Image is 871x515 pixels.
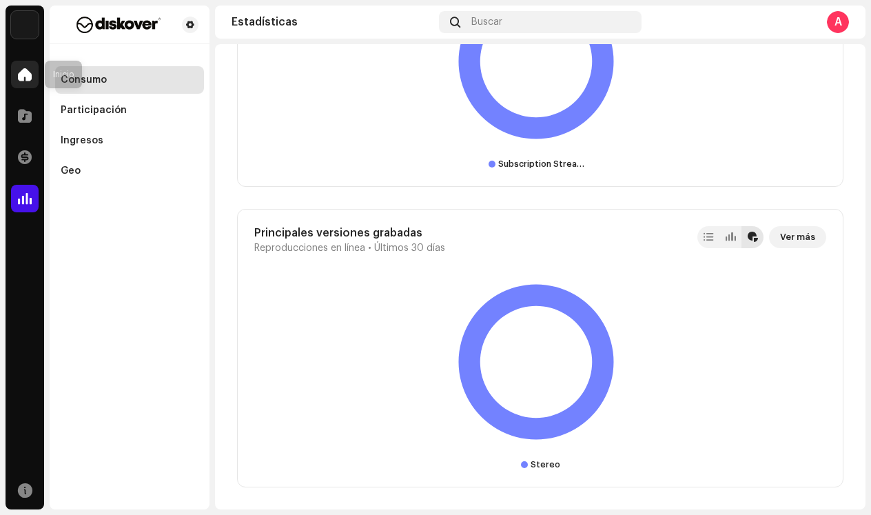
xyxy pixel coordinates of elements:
[61,165,81,176] div: Geo
[368,243,371,254] span: •
[55,157,204,185] re-m-nav-item: Geo
[498,159,591,170] div: Subscription Streaming
[11,11,39,39] img: 297a105e-aa6c-4183-9ff4-27133c00f2e2
[55,127,204,154] re-m-nav-item: Ingresos
[780,223,815,251] span: Ver más
[55,97,204,124] re-m-nav-item: Participación
[55,66,204,94] re-m-nav-item: Consumo
[471,17,502,28] span: Buscar
[531,459,560,470] div: Stereo
[61,135,103,146] div: Ingresos
[61,105,127,116] div: Participación
[254,243,365,254] span: Reproducciones en línea
[232,17,433,28] div: Estadísticas
[61,17,176,33] img: f29a3560-dd48-4e38-b32b-c7dc0a486f0f
[374,243,445,254] span: Últimos 30 días
[769,226,826,248] button: Ver más
[827,11,849,33] div: A
[254,226,445,240] div: Principales versiones grabadas
[61,74,107,85] div: Consumo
